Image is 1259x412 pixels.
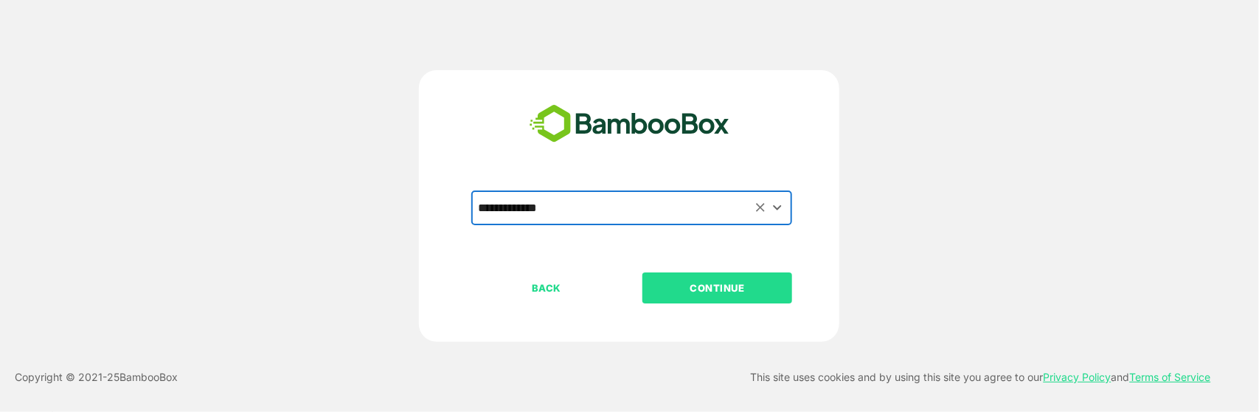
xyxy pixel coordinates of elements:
[644,280,791,296] p: CONTINUE
[473,280,620,296] p: BACK
[1044,371,1111,383] a: Privacy Policy
[1130,371,1211,383] a: Terms of Service
[751,368,1211,386] p: This site uses cookies and by using this site you agree to our and
[642,272,792,303] button: CONTINUE
[767,198,787,218] button: Open
[15,368,178,386] p: Copyright © 2021- 25 BambooBox
[752,199,769,216] button: Clear
[521,100,738,148] img: bamboobox
[471,272,621,303] button: BACK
